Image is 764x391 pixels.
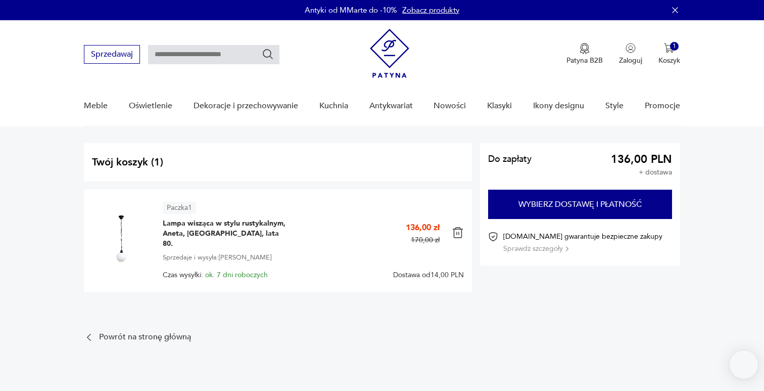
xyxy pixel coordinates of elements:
h2: Twój koszyk ( 1 ) [92,155,464,169]
a: Dekoracje i przechowywanie [194,86,298,125]
article: Paczka 1 [163,202,196,214]
img: Ikona medalu [580,43,590,54]
span: 136,00 PLN [611,155,672,163]
a: Style [605,86,624,125]
p: Antyki od MMarte do -10% [305,5,397,15]
iframe: Smartsupp widget button [730,351,758,379]
a: Nowości [434,86,466,125]
button: Wybierz dostawę i płatność [488,190,672,219]
button: Szukaj [262,48,274,60]
button: Sprawdź szczegóły [503,244,568,253]
div: [DOMAIN_NAME] gwarantuje bezpieczne zakupy [503,232,662,253]
a: Oświetlenie [129,86,172,125]
p: 136,00 zł [406,222,440,233]
span: ok. 7 dni roboczych [205,270,268,280]
a: Kuchnia [319,86,348,125]
a: Promocje [645,86,680,125]
span: Czas wysyłki: [163,271,268,279]
a: Antykwariat [369,86,413,125]
p: Zaloguj [619,56,642,65]
span: Dostawa od 14,00 PLN [393,271,464,279]
a: Klasyki [487,86,512,125]
img: Ikona kosza [452,227,464,239]
p: Patyna B2B [566,56,603,65]
button: Sprzedawaj [84,45,140,64]
a: Ikona medaluPatyna B2B [566,43,603,65]
span: Do zapłaty [488,155,532,163]
span: Sprzedaje i wysyła: [PERSON_NAME] [163,252,271,263]
span: Lampa wisząca w stylu rustykalnym, Aneta, [GEOGRAPHIC_DATA], lata 80. [163,219,289,249]
a: Zobacz produkty [402,5,459,15]
div: 1 [670,42,679,51]
img: Ikona certyfikatu [488,232,498,242]
button: Patyna B2B [566,43,603,65]
p: 170,00 zł [411,235,440,245]
a: Meble [84,86,108,125]
img: Ikona koszyka [664,43,674,53]
button: Zaloguj [619,43,642,65]
img: Ikonka użytkownika [626,43,636,53]
a: Powrót na stronę główną [84,332,191,342]
a: Ikony designu [533,86,584,125]
a: Sprzedawaj [84,52,140,59]
button: 1Koszyk [658,43,680,65]
p: Powrót na stronę główną [99,334,191,340]
p: + dostawa [639,168,672,177]
img: Patyna - sklep z meblami i dekoracjami vintage [370,29,409,78]
img: Lampa wisząca w stylu rustykalnym, Aneta, Polska, lata 80. [92,209,151,268]
p: Koszyk [658,56,680,65]
img: Ikona strzałki w prawo [565,246,568,251]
